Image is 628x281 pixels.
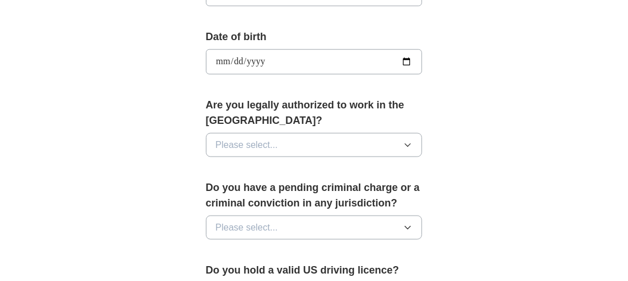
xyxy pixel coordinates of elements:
[206,263,423,278] label: Do you hold a valid US driving licence?
[216,138,278,152] span: Please select...
[206,97,423,128] label: Are you legally authorized to work in the [GEOGRAPHIC_DATA]?
[206,180,423,211] label: Do you have a pending criminal charge or a criminal conviction in any jurisdiction?
[206,133,423,157] button: Please select...
[206,216,423,240] button: Please select...
[206,29,423,45] label: Date of birth
[216,221,278,235] span: Please select...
